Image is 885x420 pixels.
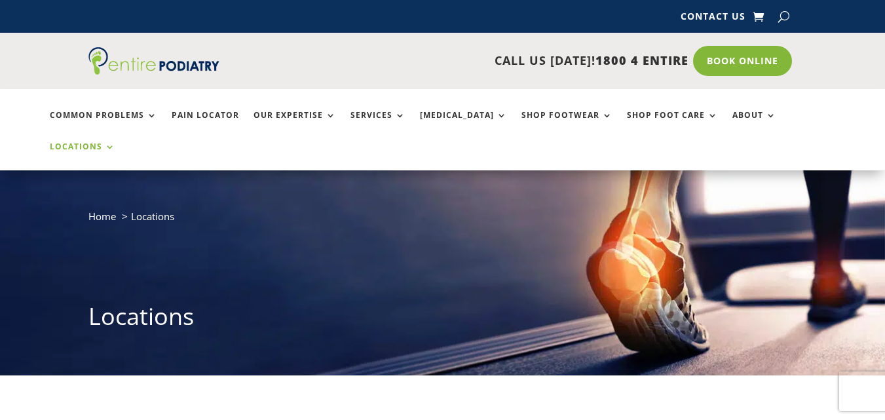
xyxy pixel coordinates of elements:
[88,64,219,77] a: Entire Podiatry
[50,142,115,170] a: Locations
[693,46,792,76] a: Book Online
[88,208,797,235] nav: breadcrumb
[681,12,745,26] a: Contact Us
[88,210,116,223] a: Home
[254,111,336,139] a: Our Expertise
[172,111,239,139] a: Pain Locator
[521,111,612,139] a: Shop Footwear
[250,52,688,69] p: CALL US [DATE]!
[595,52,688,68] span: 1800 4 ENTIRE
[50,111,157,139] a: Common Problems
[627,111,718,139] a: Shop Foot Care
[350,111,405,139] a: Services
[420,111,507,139] a: [MEDICAL_DATA]
[88,300,797,339] h1: Locations
[732,111,776,139] a: About
[88,47,219,75] img: logo (1)
[131,210,174,223] span: Locations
